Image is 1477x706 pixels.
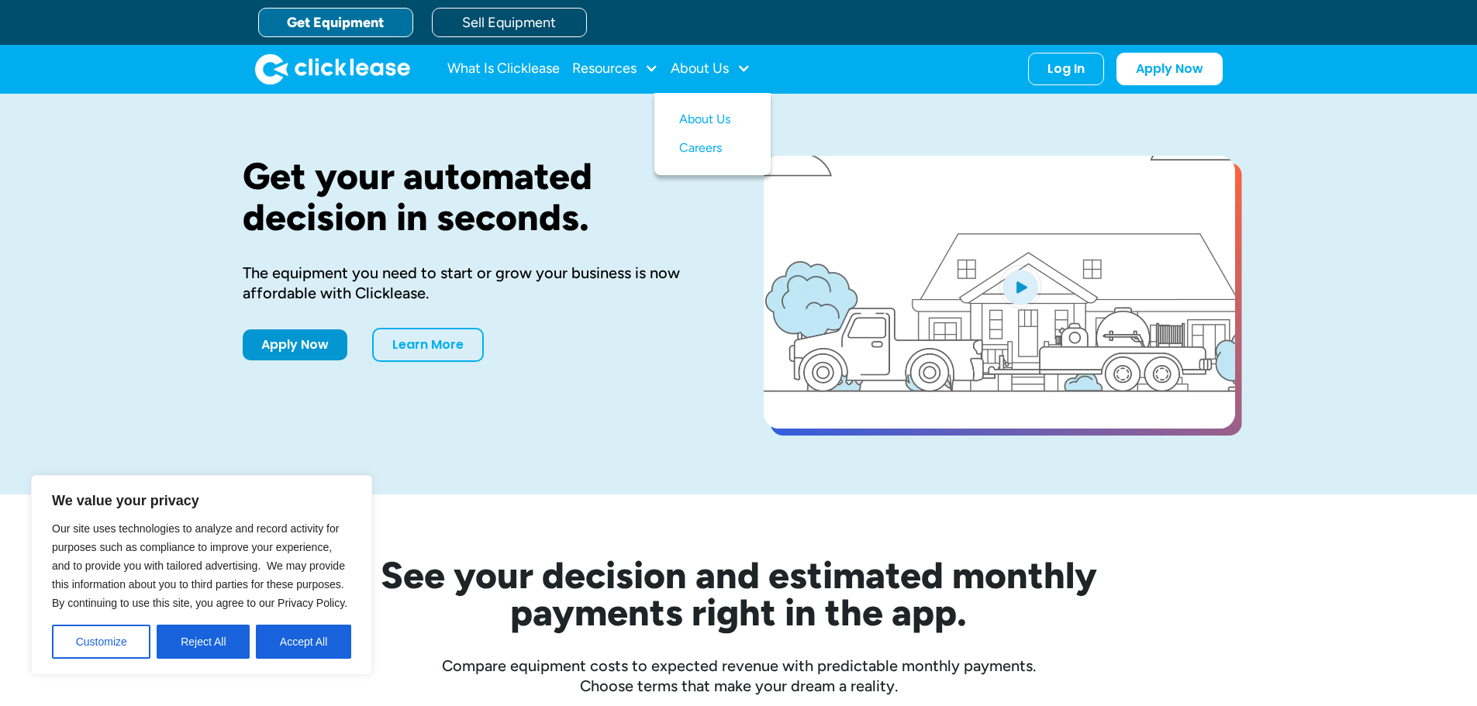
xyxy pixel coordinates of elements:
[305,556,1173,631] h2: See your decision and estimated monthly payments right in the app.
[258,8,413,37] a: Get Equipment
[1047,61,1085,77] div: Log In
[243,656,1235,696] div: Compare equipment costs to expected revenue with predictable monthly payments. Choose terms that ...
[243,329,347,360] a: Apply Now
[671,53,751,84] div: About Us
[243,156,714,238] h1: Get your automated decision in seconds.
[52,625,150,659] button: Customize
[52,491,351,510] p: We value your privacy
[256,625,351,659] button: Accept All
[52,522,347,609] span: Our site uses technologies to analyze and record activity for purposes such as compliance to impr...
[372,328,484,362] a: Learn More
[255,53,410,84] img: Clicklease logo
[1116,53,1223,85] a: Apply Now
[764,156,1235,429] a: open lightbox
[255,53,410,84] a: home
[31,475,372,675] div: We value your privacy
[572,53,658,84] div: Resources
[679,134,746,163] a: Careers
[654,93,771,175] nav: About Us
[447,53,560,84] a: What Is Clicklease
[999,265,1041,308] img: Blue play button logo on a light blue circular background
[157,625,250,659] button: Reject All
[679,105,746,134] a: About Us
[243,263,714,303] div: The equipment you need to start or grow your business is now affordable with Clicklease.
[432,8,587,37] a: Sell Equipment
